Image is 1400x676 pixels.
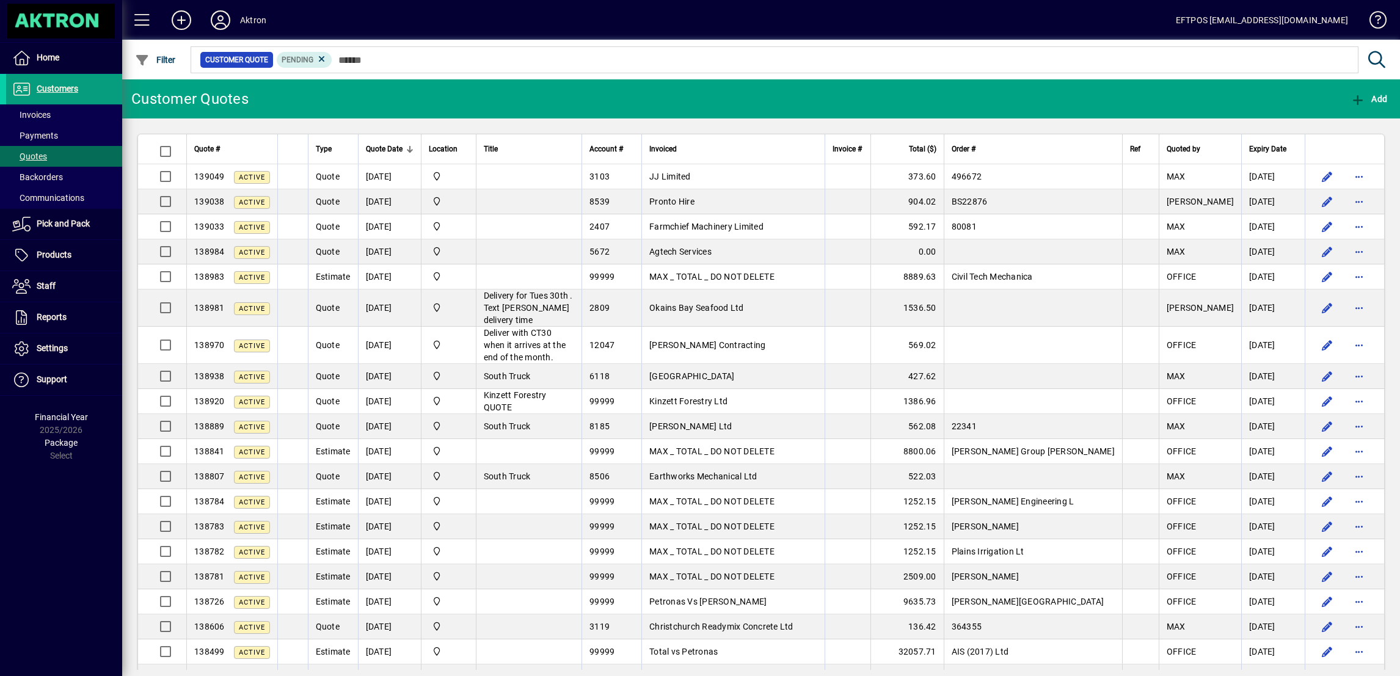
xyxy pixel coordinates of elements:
span: 364355 [952,622,982,631]
td: [DATE] [1241,464,1305,489]
td: [DATE] [1241,564,1305,589]
button: More options [1349,567,1369,586]
span: 139038 [194,197,225,206]
span: Pending [282,56,313,64]
button: More options [1349,242,1369,261]
button: More options [1349,298,1369,318]
span: Estimate [316,572,351,581]
span: 99999 [589,597,614,606]
button: Edit [1318,492,1337,511]
button: Add [1347,88,1390,110]
button: Filter [132,49,179,71]
span: Okains Bay Seafood Ltd [649,303,744,313]
button: Edit [1318,617,1337,636]
span: 99999 [589,446,614,456]
span: Central [429,195,468,208]
span: [PERSON_NAME] [952,522,1019,531]
span: Active [239,274,265,282]
span: Kinzett Forestry Ltd [649,396,727,406]
span: MAX [1167,471,1186,481]
a: Home [6,43,122,73]
span: Quote Date [366,142,403,156]
a: Staff [6,271,122,302]
span: 138970 [194,340,225,350]
span: OFFICE [1167,572,1197,581]
span: [PERSON_NAME][GEOGRAPHIC_DATA] [952,597,1104,606]
td: [DATE] [1241,189,1305,214]
td: [DATE] [1241,239,1305,264]
span: 2407 [589,222,610,231]
td: [DATE] [1241,589,1305,614]
div: Title [484,142,575,156]
span: MAX _ TOTAL _ DO NOT DELETE [649,547,775,556]
span: Estimate [316,496,351,506]
span: Central [429,620,468,633]
span: OFFICE [1167,597,1197,606]
span: JJ Limited [649,172,691,181]
td: 522.03 [870,464,944,489]
span: Central [429,394,468,408]
span: Active [239,398,265,406]
span: Quote [316,371,340,381]
button: More options [1349,542,1369,561]
span: Christchurch Readymix Concrete Ltd [649,622,793,631]
span: Central [429,301,468,314]
span: Pronto Hire [649,197,695,206]
span: Invoiced [649,142,677,156]
span: MAX _ TOTAL _ DO NOT DELETE [649,446,775,456]
a: Products [6,240,122,271]
span: 138920 [194,396,225,406]
td: 904.02 [870,189,944,214]
span: [PERSON_NAME] [952,572,1019,581]
a: Support [6,365,122,395]
span: [PERSON_NAME] Engineering L [952,496,1074,506]
div: EFTPOS [EMAIL_ADDRESS][DOMAIN_NAME] [1176,10,1348,30]
a: Communications [6,187,122,208]
span: Active [239,305,265,313]
span: 138782 [194,547,225,556]
span: 138841 [194,446,225,456]
span: Petronas Vs [PERSON_NAME] [649,597,767,606]
td: 8800.06 [870,439,944,464]
span: Financial Year [35,412,88,422]
button: More options [1349,467,1369,486]
span: MAX _ TOTAL _ DO NOT DELETE [649,522,775,531]
span: BS22876 [952,197,988,206]
a: Quotes [6,146,122,167]
button: Edit [1318,567,1337,586]
span: Estimate [316,522,351,531]
div: Location [429,142,468,156]
span: Active [239,598,265,606]
span: 8506 [589,471,610,481]
div: Order # [952,142,1115,156]
span: Civil Tech Mechanica [952,272,1033,282]
span: Central [429,270,468,283]
td: 0.00 [870,239,944,264]
span: Estimate [316,446,351,456]
span: Active [239,249,265,256]
button: Edit [1318,391,1337,411]
span: Central [429,545,468,558]
button: Edit [1318,335,1337,355]
td: [DATE] [358,164,421,189]
span: Filter [135,55,176,65]
td: [DATE] [1241,539,1305,564]
span: 2809 [589,303,610,313]
div: Expiry Date [1249,142,1297,156]
span: Invoices [12,110,51,120]
button: More options [1349,442,1369,461]
td: [DATE] [358,639,421,664]
span: Quote [316,471,340,481]
div: Aktron [240,10,266,30]
td: [DATE] [1241,489,1305,514]
span: Active [239,473,265,481]
span: Order # [952,142,975,156]
span: Central [429,220,468,233]
div: Quoted by [1167,142,1234,156]
span: Central [429,369,468,383]
td: [DATE] [1241,264,1305,289]
button: Add [162,9,201,31]
span: Quote [316,396,340,406]
span: OFFICE [1167,496,1197,506]
span: OFFICE [1167,396,1197,406]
